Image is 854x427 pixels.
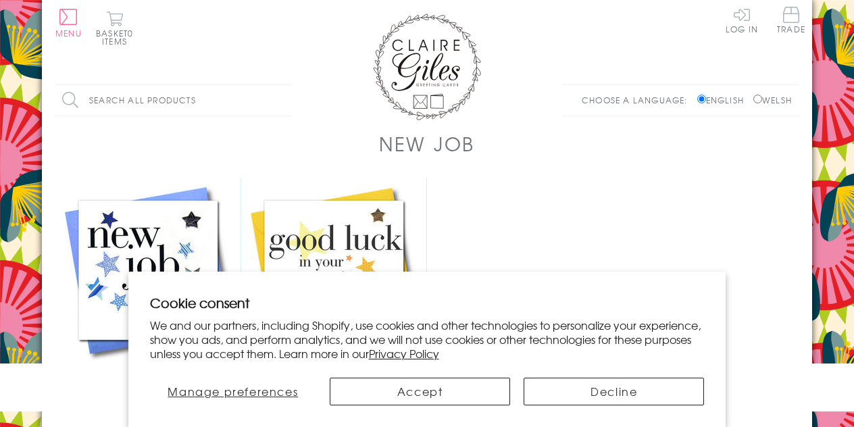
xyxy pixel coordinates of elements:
span: Trade [777,7,805,33]
a: New Job Card, Good Luck, Embellished with a padded star £3.50 Add to Basket [241,178,427,412]
span: Menu [55,27,82,39]
p: We and our partners, including Shopify, use cookies and other technologies to personalize your ex... [150,318,705,360]
a: Log In [726,7,758,33]
button: Decline [524,378,704,405]
img: Claire Giles Greetings Cards [373,14,481,120]
a: Privacy Policy [369,345,439,361]
a: Trade [777,7,805,36]
a: New Job Card, Blue Stars, Good Luck, padded star embellished £3.50 Add to Basket [55,178,241,412]
button: Menu [55,9,82,37]
h1: New Job [379,130,475,157]
button: Accept [330,378,510,405]
label: English [697,94,751,106]
input: Search [278,85,292,116]
button: Manage preferences [150,378,316,405]
p: Choose a language: [582,94,695,106]
button: Basket0 items [96,11,133,45]
img: New Job Card, Good Luck, Embellished with a padded star [241,178,427,363]
input: English [697,95,706,103]
img: New Job Card, Blue Stars, Good Luck, padded star embellished [55,178,241,363]
h2: Cookie consent [150,293,705,312]
label: Welsh [753,94,792,106]
span: Manage preferences [168,383,298,399]
input: Search all products [55,85,292,116]
input: Welsh [753,95,762,103]
span: 0 items [102,27,133,47]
